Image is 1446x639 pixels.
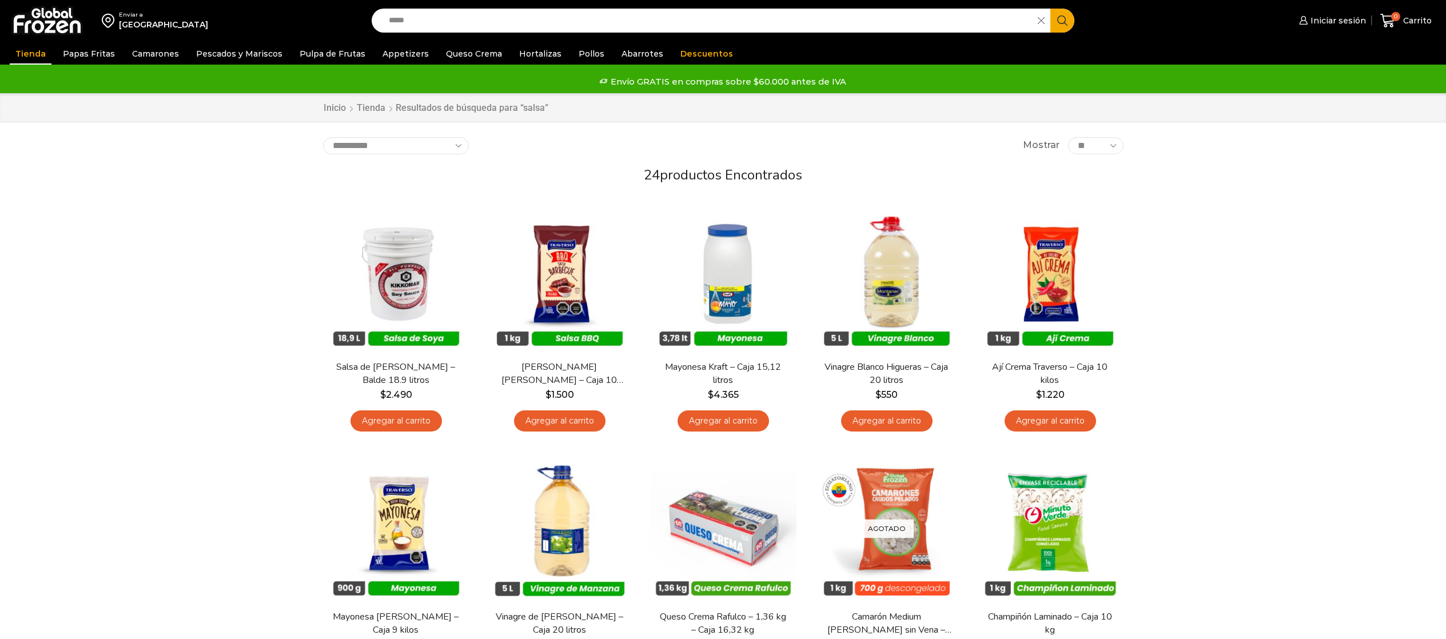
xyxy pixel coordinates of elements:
bdi: 1.220 [1036,389,1065,400]
a: Salsa de [PERSON_NAME] – Balde 18.9 litros [330,361,461,387]
a: Agregar al carrito: “Salsa de Soya Kikkoman - Balde 18.9 litros” [350,410,442,432]
a: Mayonesa Kraft – Caja 15,12 litros [657,361,788,387]
a: Pollos [573,43,610,65]
bdi: 550 [875,389,898,400]
a: Camarón Medium [PERSON_NAME] sin Vena – Silver – Caja 10 kg [820,610,952,637]
h1: Resultados de búsqueda para “salsa” [396,102,548,113]
bdi: 2.490 [380,389,412,400]
a: Ají Crema Traverso – Caja 10 kilos [984,361,1116,387]
div: [GEOGRAPHIC_DATA] [119,19,208,30]
span: $ [875,389,881,400]
a: Descuentos [675,43,739,65]
a: Vinagre Blanco Higueras – Caja 20 litros [820,361,952,387]
a: Camarones [126,43,185,65]
a: Queso Crema [440,43,508,65]
a: 0 Carrito [1377,7,1435,34]
span: Mostrar [1023,139,1059,152]
span: $ [545,389,551,400]
a: Agregar al carrito: “Vinagre Blanco Higueras - Caja 20 litros” [841,410,933,432]
div: Enviar a [119,11,208,19]
a: Agregar al carrito: “Ají Crema Traverso - Caja 10 kilos” [1005,410,1096,432]
bdi: 1.500 [545,389,574,400]
a: [PERSON_NAME] [PERSON_NAME] – Caja 10 kilos [493,361,625,387]
span: 24 [644,166,660,184]
a: Mayonesa [PERSON_NAME] – Caja 9 kilos [330,610,461,637]
span: productos encontrados [660,166,802,184]
a: Pescados y Mariscos [190,43,288,65]
button: Search button [1050,9,1074,33]
span: 0 [1391,12,1400,21]
a: Agregar al carrito: “Mayonesa Kraft - Caja 15,12 litros” [678,410,769,432]
a: Inicio [323,102,346,115]
a: Hortalizas [513,43,567,65]
a: Champiñón Laminado – Caja 10 kg [984,610,1116,637]
a: Abarrotes [616,43,669,65]
a: Tienda [10,43,51,65]
a: Iniciar sesión [1296,9,1366,32]
a: Agregar al carrito: “Salsa Barbacue Traverso - Caja 10 kilos” [514,410,606,432]
a: Pulpa de Frutas [294,43,371,65]
span: $ [1036,389,1042,400]
span: $ [708,389,714,400]
a: Queso Crema Rafulco – 1,36 kg – Caja 16,32 kg [657,610,788,637]
select: Pedido de la tienda [323,137,469,154]
span: Iniciar sesión [1308,15,1366,26]
span: $ [380,389,386,400]
nav: Breadcrumb [323,102,548,115]
p: Agotado [860,519,914,538]
img: address-field-icon.svg [102,11,119,30]
a: Tienda [356,102,386,115]
a: Vinagre de [PERSON_NAME] – Caja 20 litros [493,610,625,637]
bdi: 4.365 [708,389,739,400]
span: Carrito [1400,15,1432,26]
a: Appetizers [377,43,435,65]
a: Papas Fritas [57,43,121,65]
